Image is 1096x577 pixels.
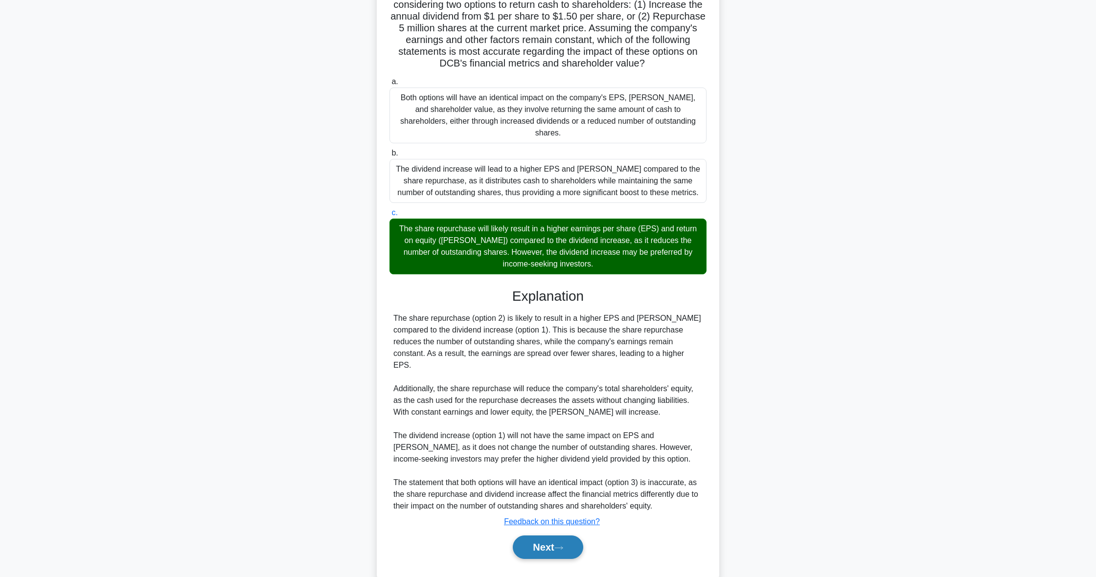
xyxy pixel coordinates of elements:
span: a. [391,77,398,86]
button: Next [513,535,583,559]
span: c. [391,208,397,217]
a: Feedback on this question? [504,517,600,526]
div: The dividend increase will lead to a higher EPS and [PERSON_NAME] compared to the share repurchas... [389,159,707,203]
div: The share repurchase will likely result in a higher earnings per share (EPS) and return on equity... [389,219,707,274]
div: The share repurchase (option 2) is likely to result in a higher EPS and [PERSON_NAME] compared to... [393,312,703,512]
h3: Explanation [395,288,701,305]
span: b. [391,149,398,157]
div: Both options will have an identical impact on the company's EPS, [PERSON_NAME], and shareholder v... [389,88,707,143]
